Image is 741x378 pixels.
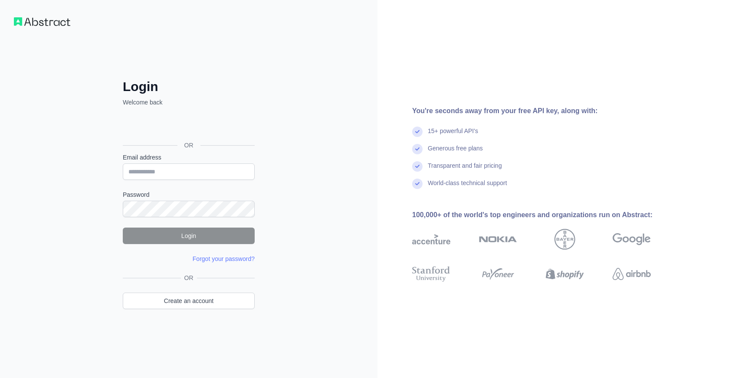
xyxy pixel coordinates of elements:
[123,293,255,309] a: Create an account
[412,210,679,220] div: 100,000+ of the world's top engineers and organizations run on Abstract:
[412,264,450,283] img: stanford university
[177,141,200,150] span: OR
[123,153,255,162] label: Email address
[428,179,507,196] div: World-class technical support
[123,79,255,94] h2: Login
[181,274,197,282] span: OR
[428,127,478,144] div: 15+ powerful API's
[123,116,253,135] div: Acceder con Google. Se abre en una pestaña nueva
[123,228,255,244] button: Login
[123,98,255,107] p: Welcome back
[479,229,517,250] img: nokia
[412,127,423,137] img: check mark
[554,229,575,250] img: bayer
[412,161,423,172] img: check mark
[412,144,423,154] img: check mark
[428,144,483,161] div: Generous free plans
[193,255,255,262] a: Forgot your password?
[546,264,584,283] img: shopify
[428,161,502,179] div: Transparent and fair pricing
[412,229,450,250] img: accenture
[613,229,651,250] img: google
[14,17,70,26] img: Workflow
[412,179,423,189] img: check mark
[412,106,679,116] div: You're seconds away from your free API key, along with:
[613,264,651,283] img: airbnb
[118,116,257,135] iframe: Botón de Acceder con Google
[123,190,255,199] label: Password
[479,264,517,283] img: payoneer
